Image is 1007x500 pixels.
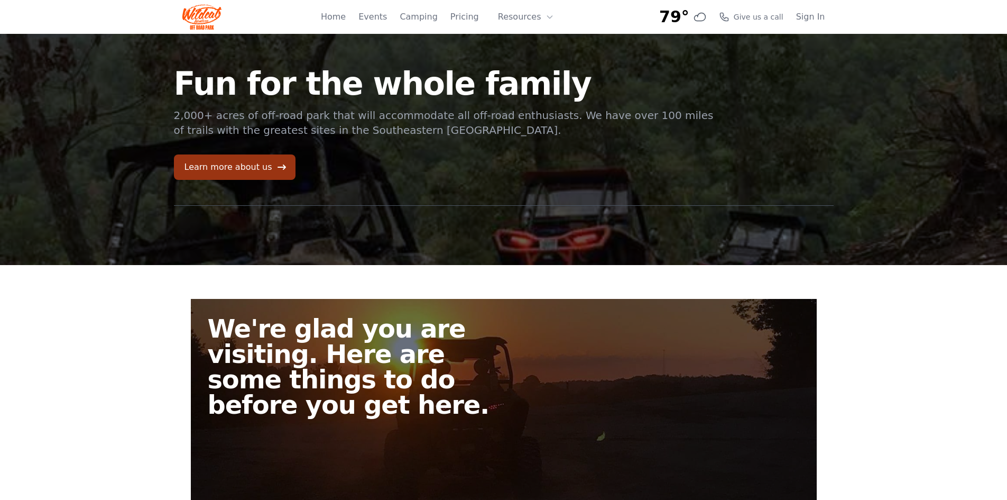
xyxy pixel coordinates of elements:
img: Wildcat Logo [182,4,222,30]
a: Learn more about us [174,154,295,180]
a: Give us a call [719,12,783,22]
a: Camping [400,11,437,23]
button: Resources [492,6,560,28]
h2: We're glad you are visiting. Here are some things to do before you get here. [208,316,512,417]
a: Events [358,11,387,23]
a: Home [321,11,346,23]
h1: Fun for the whole family [174,68,715,99]
p: 2,000+ acres of off-road park that will accommodate all off-road enthusiasts. We have over 100 mi... [174,108,715,138]
a: Sign In [796,11,825,23]
span: Give us a call [734,12,783,22]
span: 79° [659,7,689,26]
a: Pricing [450,11,479,23]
